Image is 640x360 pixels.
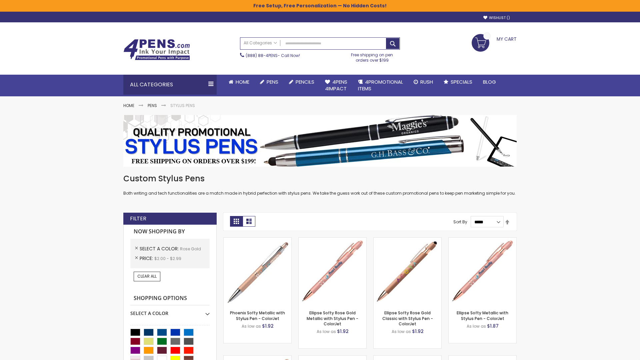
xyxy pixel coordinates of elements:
[154,256,181,261] span: $2.00 - $2.99
[130,225,210,239] strong: Now Shopping by
[123,39,190,60] img: 4Pens Custom Pens and Promotional Products
[467,323,486,329] span: As low as
[137,273,157,279] span: Clear All
[449,237,516,243] a: Ellipse Softy Metallic with Stylus Pen - ColorJet-Rose Gold
[412,328,424,335] span: $1.92
[320,75,353,96] a: 4Pens4impact
[130,215,146,222] strong: Filter
[123,115,517,167] img: Stylus Pens
[408,75,438,89] a: Rush
[223,75,255,89] a: Home
[148,103,157,108] a: Pens
[242,323,261,329] span: As low as
[420,78,433,85] span: Rush
[244,40,277,46] span: All Categories
[337,328,349,335] span: $1.92
[483,78,496,85] span: Blog
[307,310,358,326] a: Ellipse Softy Rose Gold Metallic with Stylus Pen - ColorJet
[246,53,278,58] a: (888) 88-4PENS
[344,50,400,63] div: Free shipping on pen orders over $199
[130,305,210,317] div: Select A Color
[267,78,278,85] span: Pens
[374,237,441,243] a: Ellipse Softy Rose Gold Classic with Stylus Pen - ColorJet-Rose Gold
[123,173,517,184] h1: Custom Stylus Pens
[374,238,441,305] img: Ellipse Softy Rose Gold Classic with Stylus Pen - ColorJet-Rose Gold
[140,245,180,252] span: Select A Color
[284,75,320,89] a: Pencils
[353,75,408,96] a: 4PROMOTIONALITEMS
[230,310,285,321] a: Phoenix Softy Metallic with Stylus Pen - ColorJet
[224,238,291,305] img: Phoenix Softy Metallic with Stylus Pen - ColorJet-Rose gold
[134,272,160,281] a: Clear All
[140,255,154,262] span: Price
[299,238,366,305] img: Ellipse Softy Rose Gold Metallic with Stylus Pen - ColorJet-Rose Gold
[317,329,336,334] span: As low as
[487,323,499,329] span: $1.87
[123,103,134,108] a: Home
[123,75,217,95] div: All Categories
[478,75,501,89] a: Blog
[483,15,510,20] a: Wishlist
[240,38,280,49] a: All Categories
[382,310,433,326] a: Ellipse Softy Rose Gold Classic with Stylus Pen - ColorJet
[230,216,243,227] strong: Grid
[453,219,467,225] label: Sort By
[170,103,195,108] strong: Stylus Pens
[392,329,411,334] span: As low as
[449,238,516,305] img: Ellipse Softy Metallic with Stylus Pen - ColorJet-Rose Gold
[438,75,478,89] a: Specials
[180,246,201,252] span: Rose Gold
[296,78,314,85] span: Pencils
[246,53,300,58] span: - Call Now!
[224,237,291,243] a: Phoenix Softy Metallic with Stylus Pen - ColorJet-Rose gold
[299,237,366,243] a: Ellipse Softy Rose Gold Metallic with Stylus Pen - ColorJet-Rose Gold
[358,78,403,92] span: 4PROMOTIONAL ITEMS
[325,78,347,92] span: 4Pens 4impact
[236,78,249,85] span: Home
[457,310,508,321] a: Ellipse Softy Metallic with Stylus Pen - ColorJet
[255,75,284,89] a: Pens
[262,323,274,329] span: $1.92
[123,173,517,196] div: Both writing and tech functionalities are a match made in hybrid perfection with stylus pens. We ...
[451,78,472,85] span: Specials
[130,291,210,306] strong: Shopping Options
